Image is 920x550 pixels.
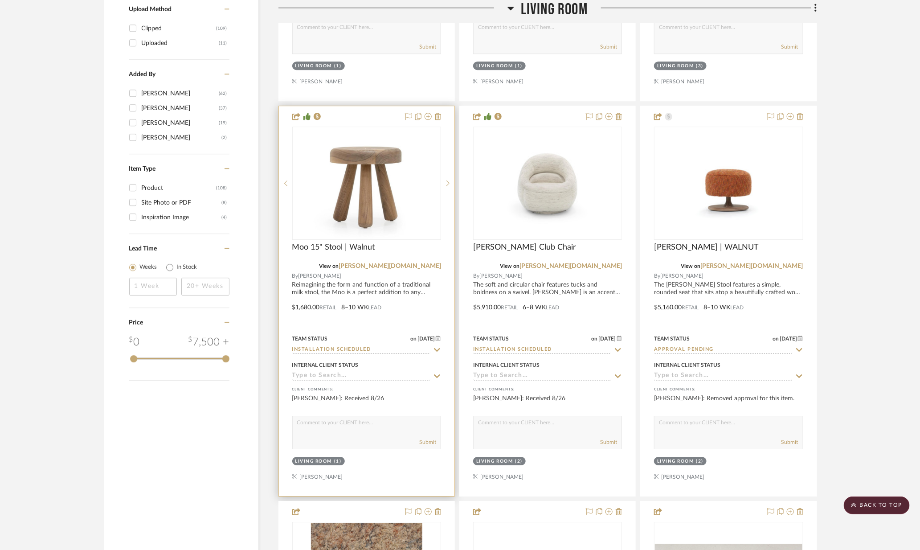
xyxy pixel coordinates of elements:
div: Living Room [476,63,513,70]
div: [PERSON_NAME]: Received 8/26 [473,394,622,412]
span: View on [500,263,519,269]
div: [PERSON_NAME] [142,101,219,115]
div: Clipped [142,21,217,36]
div: (62) [219,86,227,101]
div: (8) [222,196,227,210]
span: [DATE] [779,336,798,342]
span: on [592,336,598,341]
input: Type to Search… [654,346,792,354]
div: 7,500 + [188,334,229,350]
input: Type to Search… [473,372,611,381]
input: Type to Search… [473,346,611,354]
div: Living Room [476,458,513,465]
span: By [292,272,298,280]
span: on [773,336,779,341]
div: (2) [515,458,523,465]
span: [DATE] [598,336,617,342]
span: [PERSON_NAME] [298,272,342,280]
div: Site Photo or PDF [142,196,222,210]
div: (19) [219,116,227,130]
div: Team Status [473,335,509,343]
div: Uploaded [142,36,219,50]
span: Added By [129,71,156,78]
div: [PERSON_NAME] [142,131,222,145]
img: Moo 15" Stool | Walnut [308,127,425,239]
div: (11) [219,36,227,50]
input: 20+ Weeks [181,278,229,296]
div: Inspiration Image [142,210,222,225]
button: Submit [781,438,798,446]
div: (109) [217,21,227,36]
div: 0 [129,334,140,350]
span: [DATE] [417,336,436,342]
div: (3) [696,63,704,70]
div: Team Status [292,335,328,343]
span: on [410,336,417,341]
div: [PERSON_NAME]: Received 8/26 [292,394,441,412]
span: Item Type [129,166,156,172]
span: View on [319,263,339,269]
span: View on [681,263,701,269]
button: Submit [419,43,436,51]
span: Upload Method [129,6,172,12]
a: [PERSON_NAME][DOMAIN_NAME] [339,263,441,269]
div: Living Room [657,63,694,70]
div: [PERSON_NAME]: Removed approval for this item. [654,394,803,412]
div: (2) [222,131,227,145]
a: [PERSON_NAME][DOMAIN_NAME] [701,263,803,269]
div: Product [142,181,217,195]
div: Living Room [295,458,332,465]
div: (37) [219,101,227,115]
div: [PERSON_NAME] [142,116,219,130]
div: (2) [696,458,704,465]
div: (1) [334,63,342,70]
button: Submit [419,438,436,446]
span: [PERSON_NAME] Club Chair [473,242,576,252]
span: [PERSON_NAME] [479,272,523,280]
div: [PERSON_NAME] [142,86,219,101]
div: Living Room [295,63,332,70]
input: Type to Search… [292,346,430,354]
a: [PERSON_NAME][DOMAIN_NAME] [519,263,622,269]
div: (1) [334,458,342,465]
div: Internal Client Status [654,361,720,369]
button: Submit [600,43,617,51]
input: Type to Search… [654,372,792,381]
scroll-to-top-button: BACK TO TOP [844,497,910,514]
input: 1 Week [129,278,177,296]
div: (4) [222,210,227,225]
label: In Stock [177,263,197,272]
img: Micah Swivel Club Chair [474,132,621,234]
label: Weeks [140,263,157,272]
span: [PERSON_NAME] | WALNUT [654,242,759,252]
div: Internal Client Status [473,361,540,369]
div: Internal Client Status [292,361,359,369]
div: (108) [217,181,227,195]
span: By [473,272,479,280]
div: (1) [515,63,523,70]
span: By [654,272,660,280]
input: Type to Search… [292,372,430,381]
img: ROGER STOOL | WALNUT [655,132,802,234]
button: Submit [600,438,617,446]
div: Team Status [654,335,690,343]
span: [PERSON_NAME] [660,272,703,280]
span: Lead Time [129,246,157,252]
span: Price [129,320,143,326]
span: Moo 15" Stool | Walnut [292,242,375,252]
button: Submit [781,43,798,51]
div: Living Room [657,458,694,465]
